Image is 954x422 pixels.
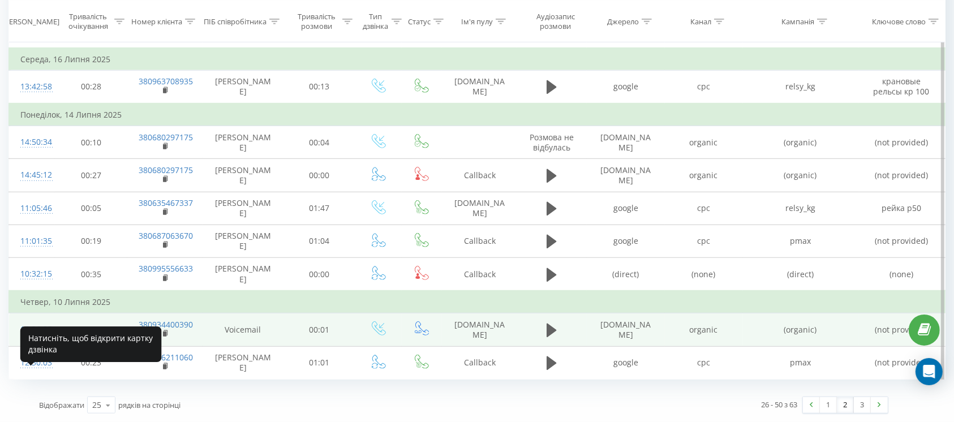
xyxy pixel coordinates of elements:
[743,258,858,291] td: (direct)
[665,258,743,291] td: (none)
[139,165,193,175] a: 380680297175
[858,225,945,257] td: (not provided)
[442,258,517,291] td: Callback
[55,159,127,192] td: 00:27
[203,70,283,104] td: [PERSON_NAME]
[55,313,127,346] td: 01:43
[20,76,44,98] div: 13:42:58
[587,313,665,346] td: [DOMAIN_NAME]
[442,70,517,104] td: [DOMAIN_NAME]
[665,126,743,159] td: organic
[442,225,517,257] td: Callback
[283,192,356,225] td: 01:47
[587,159,665,192] td: [DOMAIN_NAME]
[743,159,858,192] td: (organic)
[20,131,44,153] div: 14:50:34
[461,16,493,26] div: Ім'я пулу
[743,126,858,159] td: (organic)
[139,132,193,143] a: 380680297175
[665,346,743,379] td: cpc
[665,159,743,192] td: organic
[607,16,639,26] div: Джерело
[587,126,665,159] td: [DOMAIN_NAME]
[743,346,858,379] td: pmax
[872,16,926,26] div: Ключове слово
[743,192,858,225] td: relsy_kg
[203,126,283,159] td: [PERSON_NAME]
[283,225,356,257] td: 01:04
[858,70,945,104] td: крановые рельсы кр 100
[20,326,162,362] div: Натисніть, щоб відкрити картку дзвінка
[118,400,181,410] span: рядків на сторінці
[294,12,340,31] div: Тривалість розмови
[743,70,858,104] td: relsy_kg
[20,197,44,219] div: 11:05:46
[858,126,945,159] td: (not provided)
[283,258,356,291] td: 00:00
[781,16,814,26] div: Кампанія
[283,70,356,104] td: 00:13
[587,225,665,257] td: google
[408,16,431,26] div: Статус
[92,399,101,411] div: 25
[690,16,711,26] div: Канал
[20,318,44,341] div: 16:36:25
[139,319,193,330] a: 380934400390
[55,70,127,104] td: 00:28
[203,258,283,291] td: [PERSON_NAME]
[55,258,127,291] td: 00:35
[820,397,837,413] a: 1
[743,313,858,346] td: (organic)
[55,225,127,257] td: 00:19
[139,197,193,208] a: 380635467337
[858,159,945,192] td: (not provided)
[20,263,44,285] div: 10:32:15
[527,12,584,31] div: Аудіозапис розмови
[530,132,574,153] span: Розмова не відбулась
[442,159,517,192] td: Callback
[283,159,356,192] td: 00:00
[203,192,283,225] td: [PERSON_NAME]
[2,16,59,26] div: [PERSON_NAME]
[283,126,356,159] td: 00:04
[442,346,517,379] td: Callback
[283,346,356,379] td: 01:01
[203,313,283,346] td: Voicemail
[9,48,946,71] td: Середа, 16 Липня 2025
[665,70,743,104] td: cpc
[203,346,283,379] td: [PERSON_NAME]
[9,104,946,126] td: Понеділок, 14 Липня 2025
[139,352,193,363] a: 380676211060
[65,12,111,31] div: Тривалість очікування
[587,258,665,291] td: (direct)
[55,126,127,159] td: 00:10
[55,192,127,225] td: 00:05
[20,164,44,186] div: 14:45:12
[139,263,193,274] a: 380995556633
[587,346,665,379] td: google
[858,346,945,379] td: (not provided)
[139,76,193,87] a: 380963708935
[761,399,797,410] div: 26 - 50 з 63
[665,192,743,225] td: cpc
[858,313,945,346] td: (not provided)
[283,313,356,346] td: 00:01
[442,313,517,346] td: [DOMAIN_NAME]
[203,159,283,192] td: [PERSON_NAME]
[587,192,665,225] td: google
[858,192,945,225] td: рейка р50
[854,397,871,413] a: 3
[204,16,267,26] div: ПІБ співробітника
[587,70,665,104] td: google
[442,192,517,225] td: [DOMAIN_NAME]
[743,225,858,257] td: pmax
[363,12,389,31] div: Тип дзвінка
[131,16,182,26] div: Номер клієнта
[203,225,283,257] td: [PERSON_NAME]
[9,291,946,313] td: Четвер, 10 Липня 2025
[139,230,193,241] a: 380687063670
[837,397,854,413] a: 2
[20,230,44,252] div: 11:01:35
[916,358,943,385] div: Open Intercom Messenger
[665,225,743,257] td: cpc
